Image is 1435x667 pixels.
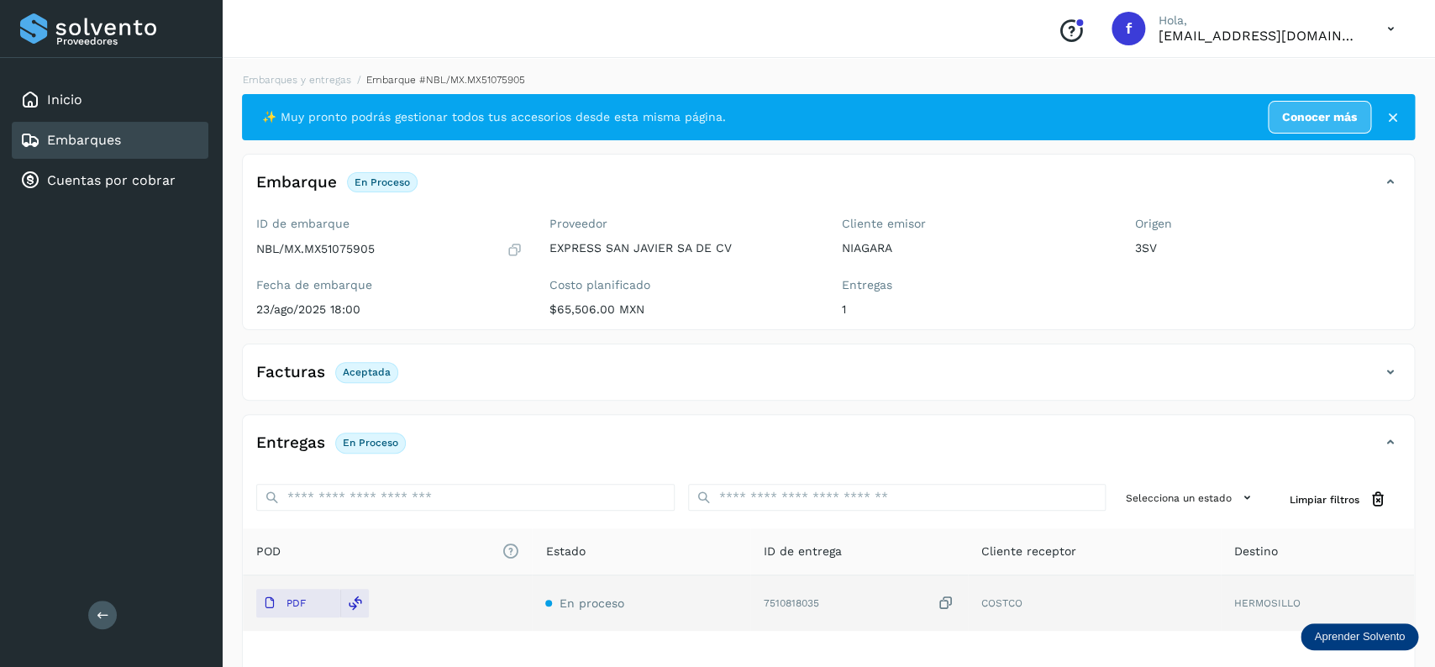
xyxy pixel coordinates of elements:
span: Limpiar filtros [1290,492,1359,507]
a: Inicio [47,92,82,108]
a: Conocer más [1268,101,1371,134]
span: Estado [545,543,585,560]
div: EmbarqueEn proceso [243,168,1414,210]
p: facturacion@expresssanjavier.com [1159,28,1360,44]
p: 3SV [1135,241,1401,255]
button: PDF [256,589,340,617]
p: PDF [286,597,306,609]
p: Aceptada [343,366,391,378]
p: EXPRESS SAN JAVIER SA DE CV [549,241,816,255]
p: $65,506.00 MXN [549,302,816,317]
div: Cuentas por cobrar [12,162,208,199]
span: ✨ Muy pronto podrás gestionar todos tus accesorios desde esta misma página. [262,108,726,126]
span: Cliente receptor [981,543,1076,560]
p: NIAGARA [842,241,1108,255]
label: Entregas [842,278,1108,292]
div: Reemplazar POD [340,589,369,617]
span: Embarque #NBL/MX.MX51075905 [366,74,525,86]
h4: Entregas [256,433,325,453]
div: EntregasEn proceso [243,428,1414,470]
div: Aprender Solvento [1301,623,1418,650]
div: 7510818035 [764,595,954,612]
div: FacturasAceptada [243,358,1414,400]
p: Proveedores [56,35,202,47]
h4: Facturas [256,363,325,382]
span: En proceso [559,596,623,610]
p: Hola, [1159,13,1360,28]
label: Fecha de embarque [256,278,523,292]
p: En proceso [355,176,410,188]
a: Cuentas por cobrar [47,172,176,188]
span: ID de entrega [764,543,842,560]
a: Embarques y entregas [243,74,351,86]
p: Aprender Solvento [1314,630,1405,643]
span: POD [256,543,518,560]
label: Cliente emisor [842,217,1108,231]
div: Embarques [12,122,208,159]
span: Destino [1234,543,1278,560]
label: Origen [1135,217,1401,231]
td: HERMOSILLO [1221,575,1414,631]
label: Costo planificado [549,278,816,292]
p: 23/ago/2025 18:00 [256,302,523,317]
p: NBL/MX.MX51075905 [256,242,375,256]
div: Inicio [12,81,208,118]
nav: breadcrumb [242,72,1415,87]
p: 1 [842,302,1108,317]
label: Proveedor [549,217,816,231]
a: Embarques [47,132,121,148]
h4: Embarque [256,173,337,192]
p: En proceso [343,437,398,449]
td: COSTCO [968,575,1221,631]
button: Selecciona un estado [1119,484,1263,512]
label: ID de embarque [256,217,523,231]
button: Limpiar filtros [1276,484,1401,515]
